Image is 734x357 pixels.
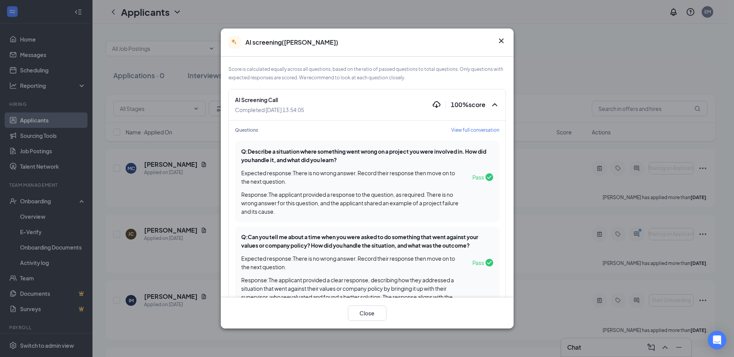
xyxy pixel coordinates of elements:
svg: Checkmark [485,173,493,181]
button: Close [348,305,386,321]
span: Questions [235,127,258,133]
span: AI Screening Call [235,96,304,104]
span: Q: Describe a situation where something went wrong on a project you were involved in. How did you... [241,148,486,163]
div: Open Intercom Messenger [708,331,726,349]
span: AI screening ( [PERSON_NAME] ) [245,38,338,47]
span: 100 % score [451,101,485,109]
span: Completed [DATE] 13:54:05 [235,106,304,114]
span: Score is calculated equally across all questions, based on the ratio of passed questions to total... [228,66,503,80]
span: Q: Can you tell me about a time when you were asked to do something that went against your values... [241,233,478,249]
span: View full conversation [451,127,499,133]
svg: AiStar [231,39,239,46]
span: Pass [472,259,484,266]
span: Expected response : There is no wrong answer. Record their response then move on to the next ques... [241,169,462,186]
span: Response : The applicant provided a response to the question, as required. There is no wrong answ... [241,191,459,215]
button: Close [497,36,506,45]
svg: Cross [497,36,506,45]
svg: Checkmark [485,259,493,266]
span: Expected response : There is no wrong answer. Record their response then move on to the next ques... [241,254,462,271]
span: Pass [472,173,484,181]
svg: ChevronUp [490,100,499,109]
span: Response : The applicant provided a clear response, describing how they addressed a situation tha... [241,277,454,309]
svg: Download [432,100,441,109]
